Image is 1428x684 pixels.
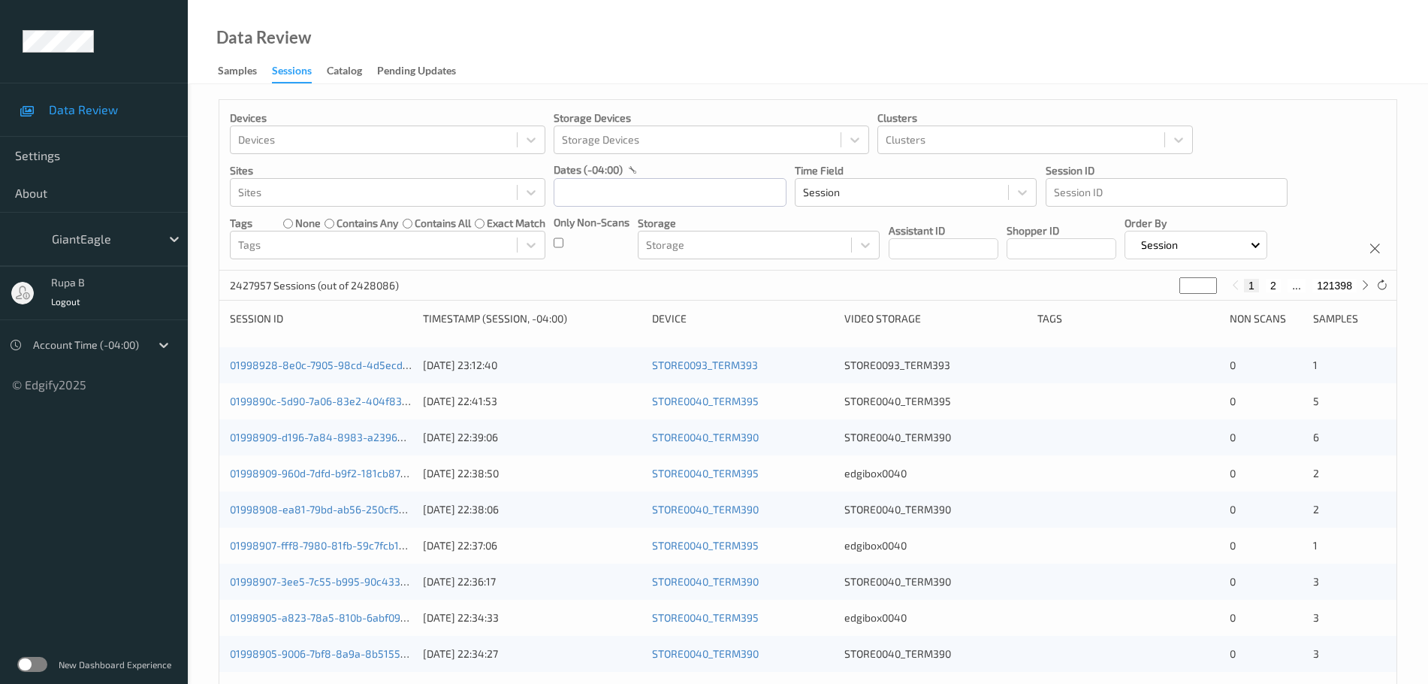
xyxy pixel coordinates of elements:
[844,502,1027,517] div: STORE0040_TERM390
[230,647,436,660] a: 01998905-9006-7bf8-8a9a-8b5155bd0cc8
[1007,223,1116,238] p: Shopper ID
[1230,539,1236,552] span: 0
[1313,467,1319,480] span: 2
[1266,279,1281,292] button: 2
[423,610,642,625] div: [DATE] 22:34:33
[423,646,642,661] div: [DATE] 22:34:27
[554,110,869,126] p: Storage Devices
[1244,279,1259,292] button: 1
[230,278,399,293] p: 2427957 Sessions (out of 2428086)
[652,575,759,588] a: STORE0040_TERM390
[652,467,759,480] a: STORE0040_TERM395
[1313,311,1386,326] div: Samples
[844,646,1027,661] div: STORE0040_TERM390
[844,538,1027,553] div: edgibox0040
[844,311,1027,326] div: Video Storage
[230,359,439,371] a: 01998928-8e0c-7905-98cd-4d5ecdab6b28
[423,430,642,445] div: [DATE] 22:39:06
[230,110,545,126] p: Devices
[652,395,759,407] a: STORE0040_TERM395
[423,311,642,326] div: Timestamp (Session, -04:00)
[230,575,436,588] a: 01998907-3ee5-7c55-b995-90c4333047d6
[423,502,642,517] div: [DATE] 22:38:06
[230,216,252,231] p: Tags
[1230,359,1236,371] span: 0
[844,466,1027,481] div: edgibox0040
[844,358,1027,373] div: STORE0093_TERM393
[1230,467,1236,480] span: 0
[1313,647,1319,660] span: 3
[1230,503,1236,516] span: 0
[844,610,1027,625] div: edgibox0040
[1288,279,1306,292] button: ...
[272,63,312,83] div: Sessions
[230,611,435,624] a: 01998905-a823-78a5-810b-6abf09d15a5d
[652,503,759,516] a: STORE0040_TERM390
[230,395,436,407] a: 0199890c-5d90-7a06-83e2-404f83e1e6d7
[1230,647,1236,660] span: 0
[423,394,642,409] div: [DATE] 22:41:53
[844,430,1027,445] div: STORE0040_TERM390
[1230,395,1236,407] span: 0
[1230,311,1303,326] div: Non Scans
[487,216,545,231] label: exact match
[1230,611,1236,624] span: 0
[230,163,545,178] p: Sites
[1313,503,1319,516] span: 2
[877,110,1193,126] p: Clusters
[1230,575,1236,588] span: 0
[218,61,272,82] a: Samples
[423,538,642,553] div: [DATE] 22:37:06
[1046,163,1288,178] p: Session ID
[337,216,398,231] label: contains any
[652,647,759,660] a: STORE0040_TERM390
[554,215,629,230] p: Only Non-Scans
[554,162,623,177] p: dates (-04:00)
[844,574,1027,589] div: STORE0040_TERM390
[377,61,471,82] a: Pending Updates
[377,63,456,82] div: Pending Updates
[415,216,471,231] label: contains all
[216,30,311,45] div: Data Review
[423,358,642,373] div: [DATE] 23:12:40
[327,63,362,82] div: Catalog
[844,394,1027,409] div: STORE0040_TERM395
[652,311,835,326] div: Device
[1313,431,1319,443] span: 6
[230,431,436,443] a: 01998909-d196-7a84-8983-a23969265f1d
[327,61,377,82] a: Catalog
[1312,279,1357,292] button: 121398
[295,216,321,231] label: none
[638,216,880,231] p: Storage
[1125,216,1267,231] p: Order By
[652,539,759,552] a: STORE0040_TERM395
[272,61,327,83] a: Sessions
[1313,539,1318,552] span: 1
[423,466,642,481] div: [DATE] 22:38:50
[1136,238,1183,253] p: Session
[1230,431,1236,443] span: 0
[652,431,759,443] a: STORE0040_TERM390
[1313,611,1319,624] span: 3
[1313,359,1318,371] span: 1
[230,311,412,326] div: Session ID
[889,223,998,238] p: Assistant ID
[1313,575,1319,588] span: 3
[652,359,758,371] a: STORE0093_TERM393
[1313,395,1319,407] span: 5
[230,539,422,552] a: 01998907-fff8-7980-81fb-59c7fcb17599
[218,63,257,82] div: Samples
[230,503,431,516] a: 01998908-ea81-79bd-ab56-250cf58c1fb2
[423,574,642,589] div: [DATE] 22:36:17
[795,163,1037,178] p: Time Field
[652,611,759,624] a: STORE0040_TERM395
[230,467,427,480] a: 01998909-960d-7dfd-b9f2-181cb87f1085
[1037,311,1220,326] div: Tags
